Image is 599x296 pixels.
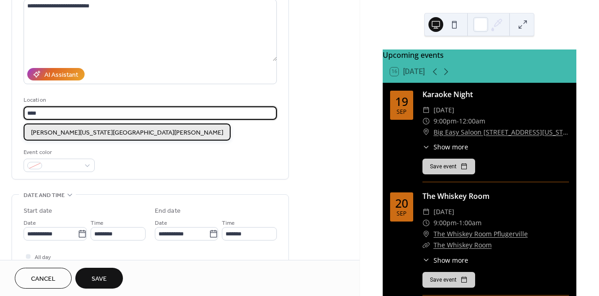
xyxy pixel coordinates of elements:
[434,217,457,228] span: 9:00pm
[92,274,107,284] span: Save
[459,217,482,228] span: 1:00am
[27,68,85,80] button: AI Assistant
[434,116,457,127] span: 9:00pm
[24,218,36,228] span: Date
[457,217,459,228] span: -
[422,217,430,228] div: ​
[75,268,123,289] button: Save
[422,228,430,240] div: ​
[422,272,475,288] button: Save event
[434,240,492,249] a: The Whiskey Room
[24,191,65,200] span: Date and time
[397,211,407,217] div: Sep
[434,142,468,152] span: Show more
[91,218,104,228] span: Time
[44,70,78,80] div: AI Assistant
[35,253,51,262] span: All day
[422,89,569,100] div: Karaoke Night
[434,127,569,138] a: Big Easy Saloon [STREET_ADDRESS][US_STATE]
[222,218,235,228] span: Time
[24,148,93,157] div: Event color
[422,240,430,251] div: ​
[383,49,576,61] div: Upcoming events
[395,197,408,209] div: 20
[24,95,275,105] div: Location
[422,142,430,152] div: ​
[434,206,454,217] span: [DATE]
[422,127,430,138] div: ​
[422,142,468,152] button: ​Show more
[397,109,407,115] div: Sep
[434,228,528,240] a: The Whiskey Room Pflugerville
[31,128,223,138] span: [PERSON_NAME][US_STATE][GEOGRAPHIC_DATA][PERSON_NAME]
[434,255,468,265] span: Show more
[422,255,430,265] div: ​
[31,274,55,284] span: Cancel
[155,206,181,216] div: End date
[422,255,468,265] button: ​Show more
[459,116,485,127] span: 12:00am
[395,96,408,107] div: 19
[422,105,430,116] div: ​
[422,116,430,127] div: ​
[15,268,72,289] button: Cancel
[422,191,489,201] a: The Whiskey Room
[457,116,459,127] span: -
[155,218,167,228] span: Date
[422,159,475,174] button: Save event
[24,206,52,216] div: Start date
[434,105,454,116] span: [DATE]
[422,206,430,217] div: ​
